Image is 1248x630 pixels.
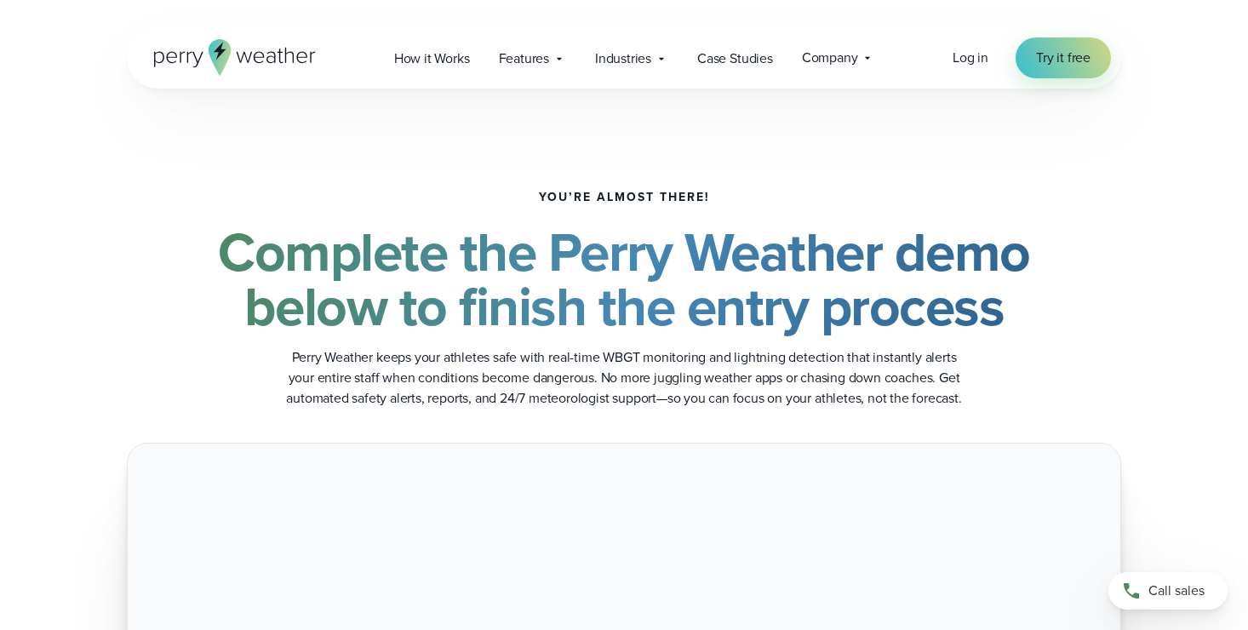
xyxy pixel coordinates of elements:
span: Case Studies [697,49,773,69]
span: Features [499,49,549,69]
span: Log in [953,48,988,67]
h5: You’re almost there! [539,191,710,204]
span: How it Works [394,49,470,69]
strong: Complete the Perry Weather demo below to finish the entry process [218,212,1030,346]
a: Log in [953,48,988,68]
p: Perry Weather keeps your athletes safe with real-time WBGT monitoring and lightning detection tha... [283,347,965,409]
a: Call sales [1108,572,1228,610]
span: Call sales [1148,581,1205,601]
a: How it Works [380,41,484,76]
span: Industries [595,49,651,69]
span: Company [802,48,858,68]
a: Try it free [1016,37,1111,78]
a: Case Studies [683,41,787,76]
span: Try it free [1036,48,1091,68]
